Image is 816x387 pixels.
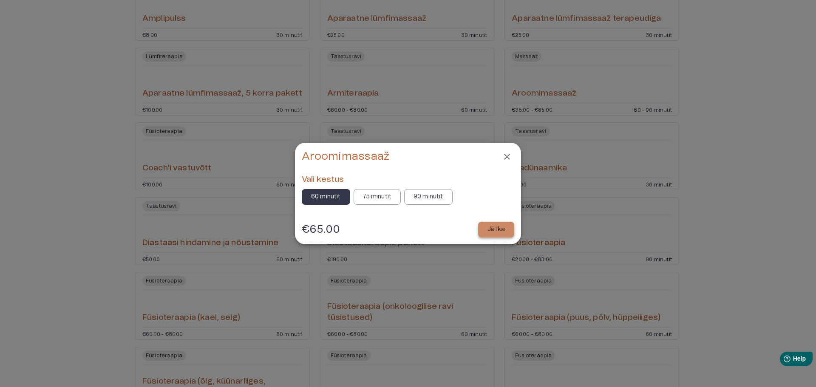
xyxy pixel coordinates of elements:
[311,192,341,201] p: 60 minutit
[414,192,443,201] p: 90 minutit
[750,348,816,372] iframe: Help widget launcher
[404,189,453,205] button: 90 minutit
[302,223,340,236] h4: €65.00
[354,189,401,205] button: 75 minutit
[500,150,514,164] button: Close
[302,150,389,163] h4: Aroomimassaaž
[363,192,392,201] p: 75 minutit
[302,189,350,205] button: 60 minutit
[302,174,514,186] h6: Vali kestus
[478,222,514,237] button: Jätka
[487,225,505,234] p: Jätka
